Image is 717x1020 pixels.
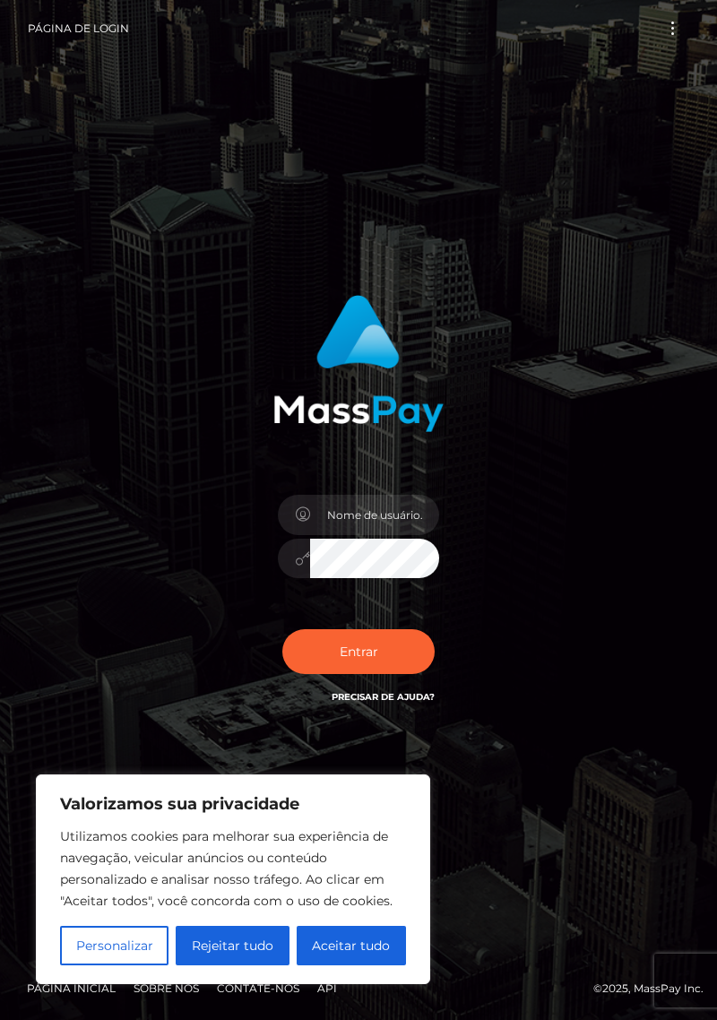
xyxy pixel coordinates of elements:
[28,22,129,35] font: Página de login
[593,981,602,995] font: ©
[210,974,307,1002] a: Contate-nos
[317,981,337,995] font: API
[60,926,168,965] button: Personalizar
[217,981,299,995] font: Contate-nos
[126,974,206,1002] a: Sobre nós
[76,938,153,954] font: Personalizar
[656,16,689,40] button: Alternar navegação
[310,974,344,1002] a: API
[192,938,273,954] font: Rejeitar tudo
[36,774,430,984] div: Valorizamos sua privacidade
[340,644,378,660] font: Entrar
[282,629,435,674] button: Entrar
[297,926,406,965] button: Aceitar tudo
[134,981,199,995] font: Sobre nós
[28,9,129,48] a: Página de login
[273,295,444,432] img: Login MassPay
[60,828,393,909] font: Utilizamos cookies para melhorar sua experiência de navegação, veicular anúncios ou conteúdo pers...
[332,691,435,703] a: Precisar de ajuda?
[60,794,299,814] font: Valorizamos sua privacidade
[310,495,439,535] input: Nome de usuário...
[27,981,116,995] font: Página inicial
[602,981,704,995] font: 2025, MassPay Inc.
[176,926,289,965] button: Rejeitar tudo
[20,974,123,1002] a: Página inicial
[312,938,390,954] font: Aceitar tudo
